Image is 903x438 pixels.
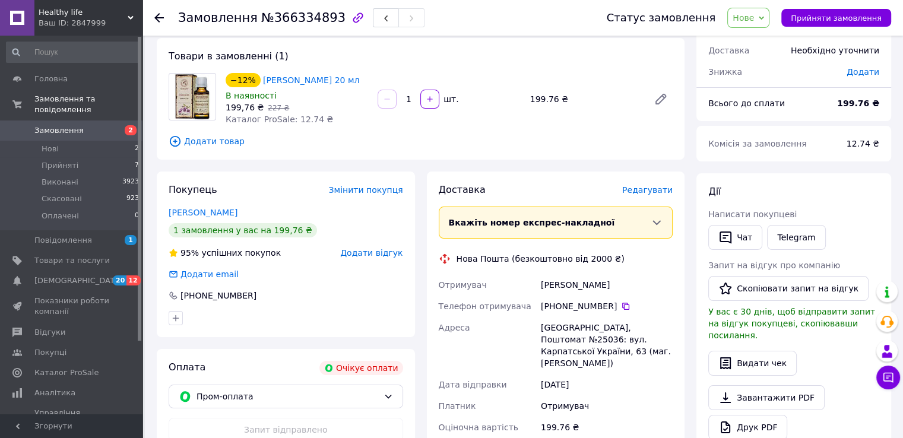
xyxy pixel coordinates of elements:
[125,235,137,245] span: 1
[708,139,807,148] span: Комісія за замовлення
[180,248,199,258] span: 95%
[34,125,84,136] span: Замовлення
[167,268,240,280] div: Додати email
[175,74,210,120] img: Олія ефірна Ароматика лавандова 20 мл
[34,74,68,84] span: Головна
[340,248,403,258] span: Додати відгук
[708,67,742,77] span: Знижка
[135,211,139,221] span: 0
[169,247,281,259] div: успішних покупок
[449,218,615,227] span: Вкажіть номер експрес-накладної
[708,186,721,197] span: Дії
[708,385,825,410] a: Завантажити PDF
[708,225,762,250] button: Чат
[439,323,470,332] span: Адреса
[439,423,518,432] span: Оціночна вартість
[42,160,78,171] span: Прийняті
[226,73,261,87] div: −12%
[122,177,139,188] span: 3923
[781,9,891,27] button: Прийняти замовлення
[268,104,289,112] span: 227 ₴
[622,185,673,195] span: Редагувати
[439,380,507,389] span: Дата відправки
[261,11,346,25] span: №366334893
[42,211,79,221] span: Оплачені
[113,275,126,285] span: 20
[126,275,140,285] span: 12
[226,91,277,100] span: В наявності
[226,115,333,124] span: Каталог ProSale: 12.74 ₴
[439,301,531,311] span: Телефон отримувача
[34,367,99,378] span: Каталог ProSale
[441,93,460,105] div: шт.
[708,307,875,340] span: У вас є 30 днів, щоб відправити запит на відгук покупцеві, скопіювавши посилання.
[135,160,139,171] span: 7
[154,12,164,24] div: Повернутися назад
[538,374,675,395] div: [DATE]
[708,261,840,270] span: Запит на відгук про компанію
[538,274,675,296] div: [PERSON_NAME]
[541,300,673,312] div: [PHONE_NUMBER]
[708,351,797,376] button: Видати чек
[525,91,644,107] div: 199.76 ₴
[135,144,139,154] span: 2
[39,18,142,28] div: Ваш ID: 2847999
[538,395,675,417] div: Отримувач
[34,388,75,398] span: Аналітика
[34,235,92,246] span: Повідомлення
[708,276,869,301] button: Скопіювати запит на відгук
[837,99,879,108] b: 199.76 ₴
[226,103,264,112] span: 199,76 ₴
[791,14,882,23] span: Прийняти замовлення
[34,255,110,266] span: Товари та послуги
[439,401,476,411] span: Платник
[34,275,122,286] span: [DEMOGRAPHIC_DATA]
[319,361,403,375] div: Очікує оплати
[708,99,785,108] span: Всього до сплати
[847,67,879,77] span: Додати
[169,184,217,195] span: Покупець
[607,12,716,24] div: Статус замовлення
[42,144,59,154] span: Нові
[708,210,797,219] span: Написати покупцеві
[454,253,628,265] div: Нова Пошта (безкоштовно від 2000 ₴)
[439,184,486,195] span: Доставка
[34,327,65,338] span: Відгуки
[126,193,139,204] span: 923
[197,390,379,403] span: Пром-оплата
[847,139,879,148] span: 12.74 ₴
[169,50,289,62] span: Товари в замовленні (1)
[329,185,403,195] span: Змінити покупця
[34,408,110,429] span: Управління сайтом
[34,94,142,115] span: Замовлення та повідомлення
[42,193,82,204] span: Скасовані
[169,135,673,148] span: Додати товар
[39,7,128,18] span: Healthy life
[169,208,237,217] a: [PERSON_NAME]
[125,125,137,135] span: 2
[179,290,258,301] div: [PHONE_NUMBER]
[767,225,825,250] a: Telegram
[6,42,140,63] input: Пошук
[649,87,673,111] a: Редагувати
[42,177,78,188] span: Виконані
[263,75,360,85] a: [PERSON_NAME] 20 мл
[876,366,900,389] button: Чат з покупцем
[169,361,205,373] span: Оплата
[784,37,886,64] div: Необхідно уточнити
[733,13,754,23] span: Нове
[439,280,487,290] span: Отримувач
[178,11,258,25] span: Замовлення
[169,223,317,237] div: 1 замовлення у вас на 199,76 ₴
[34,347,66,358] span: Покупці
[538,417,675,438] div: 199.76 ₴
[538,317,675,374] div: [GEOGRAPHIC_DATA], Поштомат №25036: вул. Карпатської України, 63 (маг. [PERSON_NAME])
[34,296,110,317] span: Показники роботи компанії
[708,46,749,55] span: Доставка
[179,268,240,280] div: Додати email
